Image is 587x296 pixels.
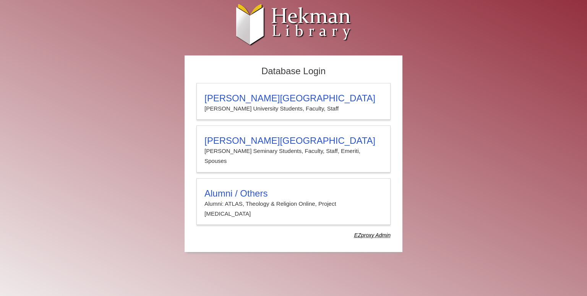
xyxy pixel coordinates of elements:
[204,146,383,166] p: [PERSON_NAME] Seminary Students, Faculty, Staff, Emeriti, Spouses
[193,63,394,79] h2: Database Login
[204,104,383,114] p: [PERSON_NAME] University Students, Faculty, Staff
[204,188,383,199] h3: Alumni / Others
[204,199,383,219] p: Alumni: ATLAS, Theology & Religion Online, Project [MEDICAL_DATA]
[204,188,383,219] summary: Alumni / OthersAlumni: ATLAS, Theology & Religion Online, Project [MEDICAL_DATA]
[196,125,391,172] a: [PERSON_NAME][GEOGRAPHIC_DATA][PERSON_NAME] Seminary Students, Faculty, Staff, Emeriti, Spouses
[204,135,383,146] h3: [PERSON_NAME][GEOGRAPHIC_DATA]
[204,93,383,104] h3: [PERSON_NAME][GEOGRAPHIC_DATA]
[196,83,391,120] a: [PERSON_NAME][GEOGRAPHIC_DATA][PERSON_NAME] University Students, Faculty, Staff
[354,232,391,238] dfn: Use Alumni login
